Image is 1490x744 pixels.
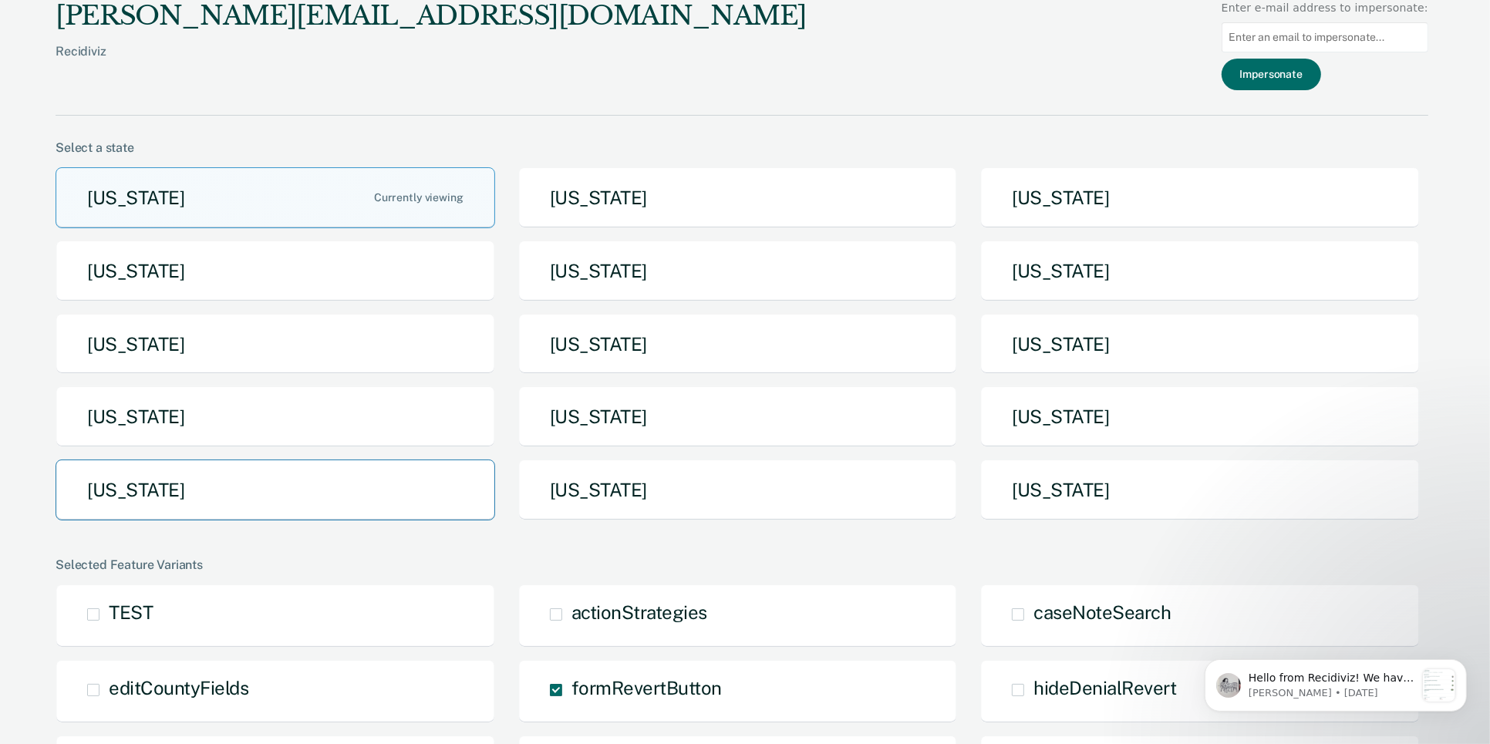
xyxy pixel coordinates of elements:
[1222,59,1321,90] button: Impersonate
[980,314,1420,375] button: [US_STATE]
[109,677,248,699] span: editCountyFields
[518,386,958,447] button: [US_STATE]
[518,241,958,301] button: [US_STATE]
[980,460,1420,520] button: [US_STATE]
[56,140,1428,155] div: Select a state
[109,601,153,623] span: TEST
[1033,601,1171,623] span: caseNoteSearch
[518,314,958,375] button: [US_STATE]
[67,58,234,72] p: Message from Kim, sent 3d ago
[980,386,1420,447] button: [US_STATE]
[571,677,722,699] span: formRevertButton
[56,460,495,520] button: [US_STATE]
[67,43,233,546] span: Hello from Recidiviz! We have some exciting news. Officers will now have their own Overview page ...
[56,314,495,375] button: [US_STATE]
[56,167,495,228] button: [US_STATE]
[1182,628,1490,736] iframe: Intercom notifications message
[571,601,707,623] span: actionStrategies
[56,44,807,83] div: Recidiviz
[518,460,958,520] button: [US_STATE]
[1033,677,1176,699] span: hideDenialRevert
[56,386,495,447] button: [US_STATE]
[980,167,1420,228] button: [US_STATE]
[980,241,1420,301] button: [US_STATE]
[1222,22,1428,52] input: Enter an email to impersonate...
[56,241,495,301] button: [US_STATE]
[56,557,1428,572] div: Selected Feature Variants
[518,167,958,228] button: [US_STATE]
